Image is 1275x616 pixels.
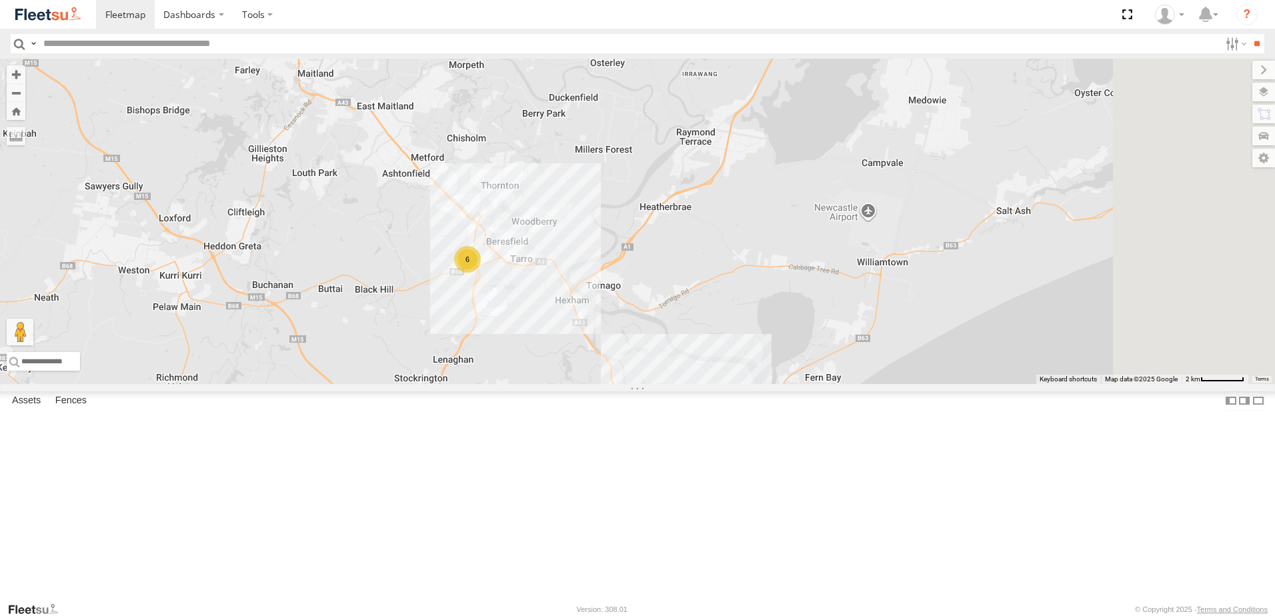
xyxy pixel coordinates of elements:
[1135,605,1268,613] div: © Copyright 2025 -
[7,127,25,145] label: Measure
[1224,391,1238,411] label: Dock Summary Table to the Left
[13,5,83,23] img: fleetsu-logo-horizontal.svg
[577,605,627,613] div: Version: 308.01
[1252,391,1265,411] label: Hide Summary Table
[5,391,47,410] label: Assets
[7,102,25,120] button: Zoom Home
[1040,375,1097,384] button: Keyboard shortcuts
[1236,4,1258,25] i: ?
[1186,375,1200,383] span: 2 km
[7,83,25,102] button: Zoom out
[49,391,93,410] label: Fences
[1197,605,1268,613] a: Terms and Conditions
[1238,391,1251,411] label: Dock Summary Table to the Right
[1105,375,1178,383] span: Map data ©2025 Google
[454,246,481,273] div: 6
[1150,5,1189,25] div: Matt Curtis
[7,603,69,616] a: Visit our Website
[1252,149,1275,167] label: Map Settings
[7,319,33,345] button: Drag Pegman onto the map to open Street View
[28,34,39,53] label: Search Query
[1220,34,1249,53] label: Search Filter Options
[1255,377,1269,382] a: Terms (opens in new tab)
[1182,375,1248,384] button: Map Scale: 2 km per 62 pixels
[7,65,25,83] button: Zoom in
